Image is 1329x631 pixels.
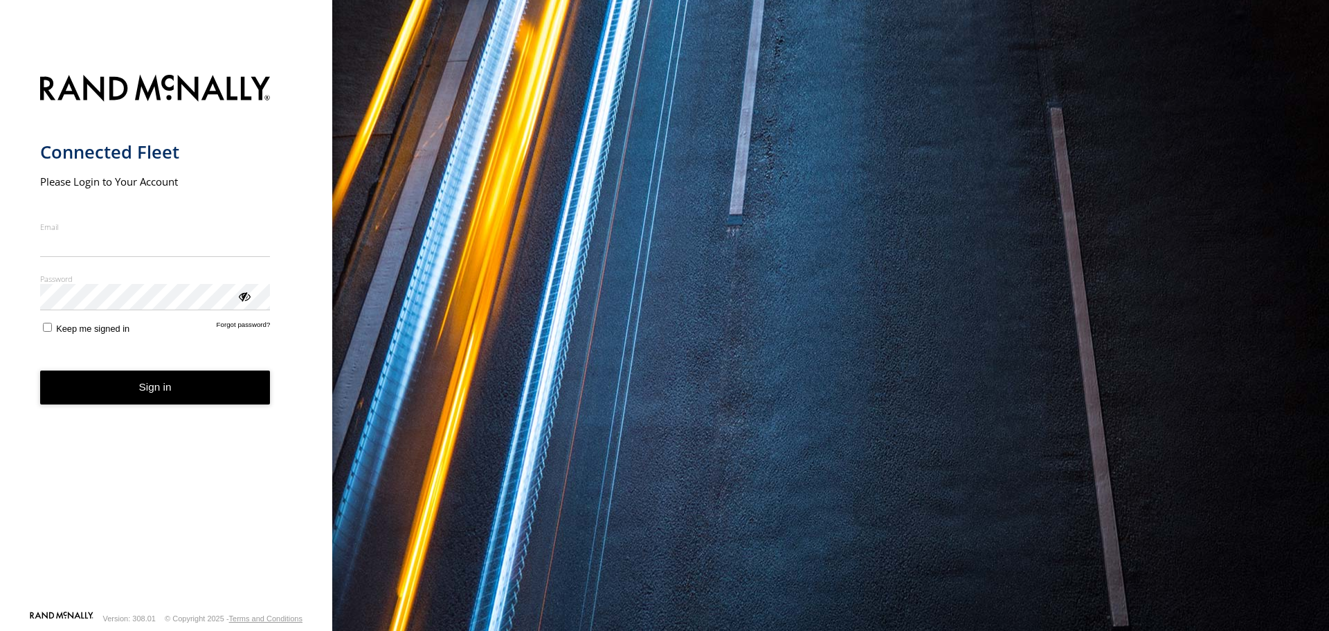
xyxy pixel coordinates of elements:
img: Rand McNally [40,72,271,107]
span: Keep me signed in [56,323,129,334]
button: Sign in [40,371,271,405]
a: Terms and Conditions [229,614,302,623]
label: Email [40,222,271,232]
form: main [40,66,293,610]
div: © Copyright 2025 - [165,614,302,623]
label: Password [40,274,271,284]
h2: Please Login to Your Account [40,175,271,188]
h1: Connected Fleet [40,141,271,163]
input: Keep me signed in [43,323,52,332]
a: Forgot password? [217,321,271,334]
div: Version: 308.01 [103,614,156,623]
a: Visit our Website [30,612,93,625]
div: ViewPassword [237,289,251,303]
